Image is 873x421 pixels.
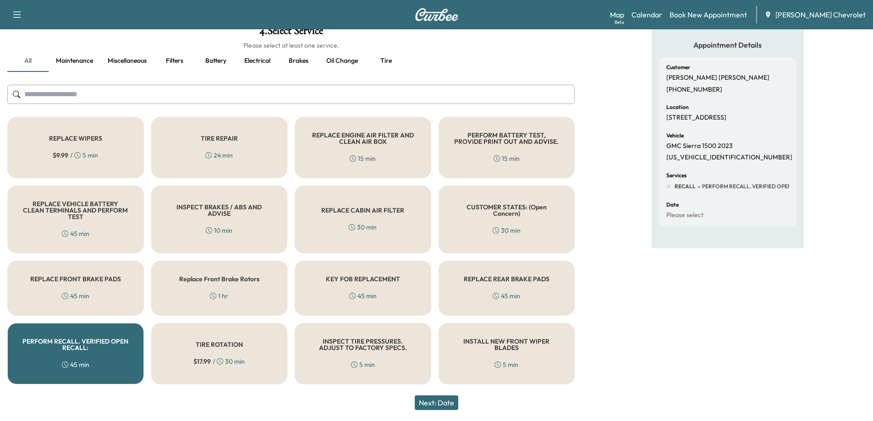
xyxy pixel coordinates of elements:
[610,9,624,20] a: MapBeta
[193,357,245,366] div: / 30 min
[775,9,866,20] span: [PERSON_NAME] Chevrolet
[7,50,575,72] div: basic tabs example
[666,142,733,150] p: GMC Sierra 1500 2023
[454,204,560,217] h5: CUSTOMER STATES: (Open Concern)
[193,357,211,366] span: $ 17.99
[7,25,575,41] h1: 4 . Select Service
[310,338,416,351] h5: INSPECT TIRE PRESSURES. ADJUST TO FACTORY SPECS.
[631,9,662,20] a: Calendar
[196,341,243,348] h5: TIRE ROTATION
[666,86,722,94] p: [PHONE_NUMBER]
[310,132,416,145] h5: REPLACE ENGINE AIR FILTER AND CLEAN AIR BOX
[493,291,520,301] div: 45 min
[659,40,796,50] h5: Appointment Details
[166,204,273,217] h5: INSPECT BRAKES / ABS AND ADVISE
[696,182,700,191] span: -
[666,104,689,110] h6: Location
[62,229,89,238] div: 45 min
[415,8,459,21] img: Curbee Logo
[494,360,518,369] div: 5 min
[236,50,278,72] button: Electrical
[22,338,129,351] h5: PERFORM RECALL. VERIFIED OPEN RECALL:
[666,133,684,138] h6: Vehicle
[454,338,560,351] h5: INSTALL NEW FRONT WIPER BLADES
[454,132,560,145] h5: PERFORM BATTERY TEST, PROVIDE PRINT OUT AND ADVISE.
[179,276,259,282] h5: Replace Front Brake Rotors
[351,360,375,369] div: 5 min
[349,223,377,232] div: 30 min
[349,291,377,301] div: 45 min
[365,50,406,72] button: Tire
[206,226,232,235] div: 10 min
[49,135,102,142] h5: REPLACE WIPERS
[666,202,679,208] h6: Date
[675,183,696,190] span: RECALL
[666,65,690,70] h6: Customer
[464,276,549,282] h5: REPLACE REAR BRAKE PADS
[415,395,458,410] button: Next: Date
[7,41,575,50] h6: Please select at least one service.
[62,291,89,301] div: 45 min
[666,74,769,82] p: [PERSON_NAME] [PERSON_NAME]
[321,207,404,213] h5: REPLACE CABIN AIR FILTER
[7,50,49,72] button: all
[49,50,100,72] button: Maintenance
[666,114,726,122] p: [STREET_ADDRESS]
[319,50,365,72] button: Oil Change
[326,276,400,282] h5: KEY FOB REPLACEMENT
[666,211,703,219] p: Please select
[62,360,89,369] div: 45 min
[670,9,747,20] a: Book New Appointment
[22,201,129,220] h5: REPLACE VEHICLE BATTERY CLEAN TERMINALS AND PERFORM TEST
[195,50,236,72] button: Battery
[666,173,686,178] h6: Services
[493,226,521,235] div: 30 min
[53,151,98,160] div: / 5 min
[615,19,624,26] div: Beta
[205,151,233,160] div: 24 min
[201,135,238,142] h5: TIRE REPAIR
[278,50,319,72] button: Brakes
[666,153,792,162] p: [US_VEHICLE_IDENTIFICATION_NUMBER]
[53,151,68,160] span: $ 9.99
[100,50,154,72] button: Miscellaneous
[350,154,376,163] div: 15 min
[494,154,520,163] div: 15 min
[700,183,815,190] span: PERFORM RECALL. VERIFIED OPEN RECALL:
[210,291,228,301] div: 1 hr
[154,50,195,72] button: Filters
[30,276,121,282] h5: REPLACE FRONT BRAKE PADS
